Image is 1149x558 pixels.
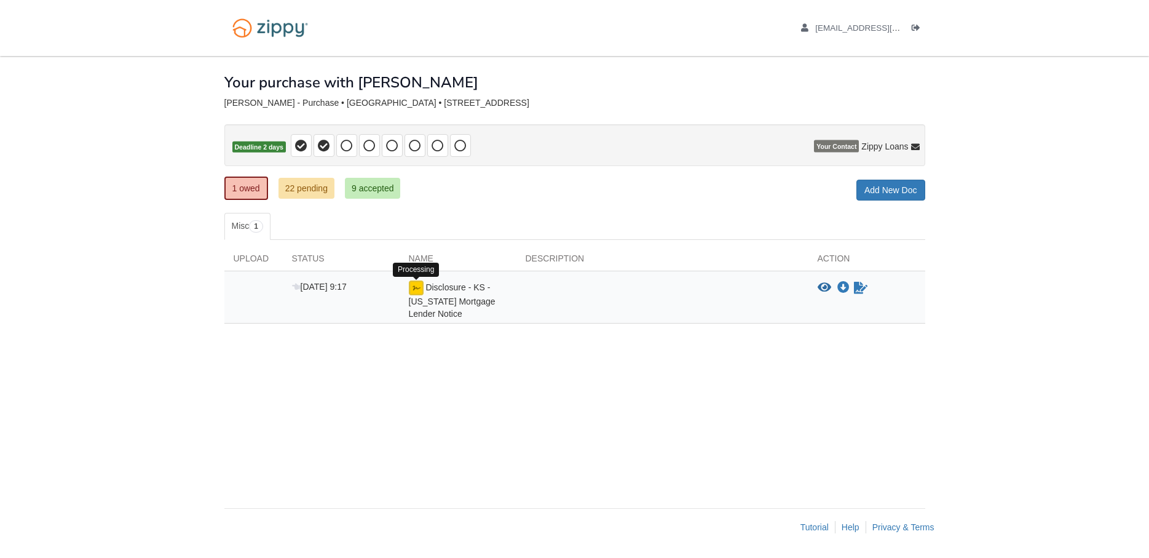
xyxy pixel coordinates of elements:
span: 1 [249,220,263,233]
span: melfort73@hotmail.com [815,23,956,33]
a: 22 pending [278,178,334,199]
span: [DATE] 9:17 [292,282,347,292]
a: Help [842,522,859,532]
div: Status [283,252,400,271]
a: Privacy & Terms [872,522,934,532]
span: Deadline 2 days [232,141,286,153]
div: Name [400,252,516,271]
div: Action [808,252,925,271]
a: Add New Doc [856,180,925,201]
span: Your Contact [814,140,859,153]
a: Waiting for your co-borrower to e-sign [853,281,869,295]
div: Description [516,252,808,271]
span: Disclosure - KS - [US_STATE] Mortgage Lender Notice [409,282,496,319]
img: esign icon [409,281,424,295]
a: edit profile [801,23,957,36]
a: Download Disclosure - KS - Kansas Mortgage Lender Notice [837,283,850,293]
button: View Disclosure - KS - Kansas Mortgage Lender Notice [818,282,831,294]
a: Log out [912,23,925,36]
a: 1 owed [224,177,268,200]
div: [PERSON_NAME] - Purchase • [GEOGRAPHIC_DATA] • [STREET_ADDRESS] [224,98,925,108]
a: Misc [224,213,270,240]
img: Logo [224,12,316,44]
a: 9 accepted [345,178,401,199]
h1: Your purchase with [PERSON_NAME] [224,74,478,90]
span: Zippy Loans [861,140,908,153]
div: Processing [393,263,439,277]
a: Tutorial [800,522,829,532]
div: Upload [224,252,283,271]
